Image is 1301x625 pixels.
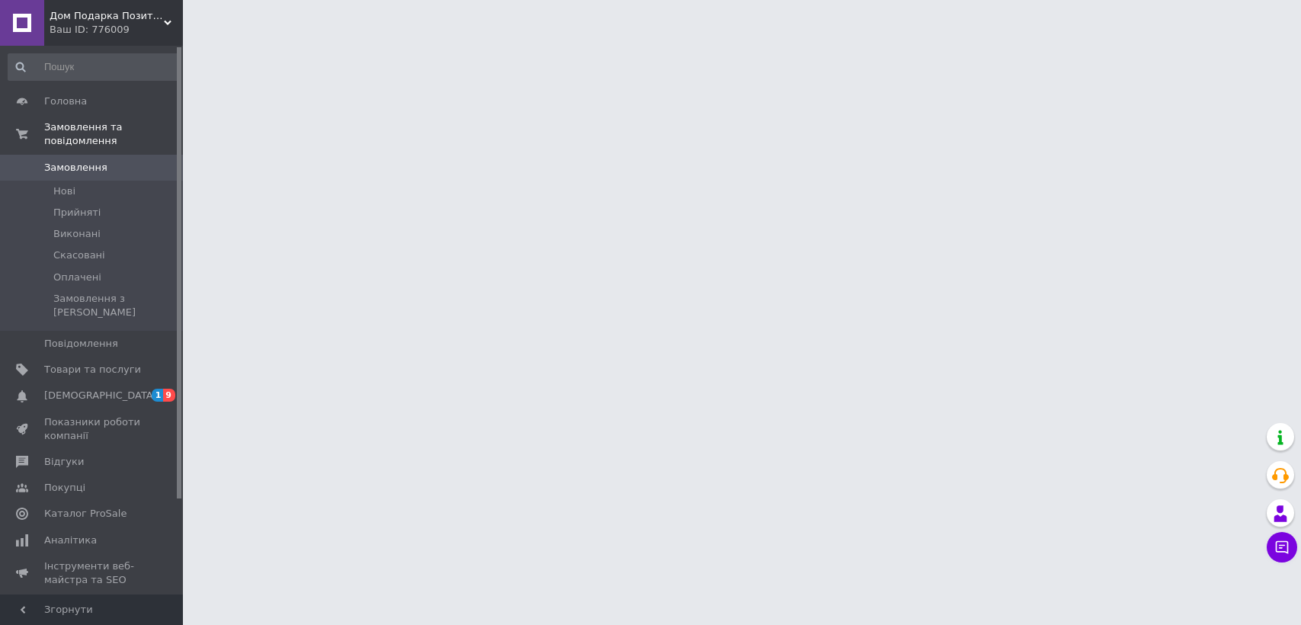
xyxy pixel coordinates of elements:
button: Чат з покупцем [1267,532,1297,562]
span: Замовлення [44,161,107,175]
span: Скасовані [53,248,105,262]
span: Каталог ProSale [44,507,127,521]
span: Замовлення з [PERSON_NAME] [53,292,178,319]
span: 1 [152,389,164,402]
div: Ваш ID: 776009 [50,23,183,37]
span: 9 [163,389,175,402]
span: Повідомлення [44,337,118,351]
span: Показники роботи компанії [44,415,141,443]
span: Інструменти веб-майстра та SEO [44,559,141,587]
span: Виконані [53,227,101,241]
span: Нові [53,184,75,198]
span: Покупці [44,481,85,495]
span: Оплачені [53,271,101,284]
input: Пошук [8,53,179,81]
span: Замовлення та повідомлення [44,120,183,148]
span: Аналітика [44,534,97,547]
span: [DEMOGRAPHIC_DATA] [44,389,157,402]
span: Товари та послуги [44,363,141,377]
span: Відгуки [44,455,84,469]
span: Головна [44,95,87,108]
span: Прийняті [53,206,101,220]
span: Дом Подарка Позитив [50,9,164,23]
